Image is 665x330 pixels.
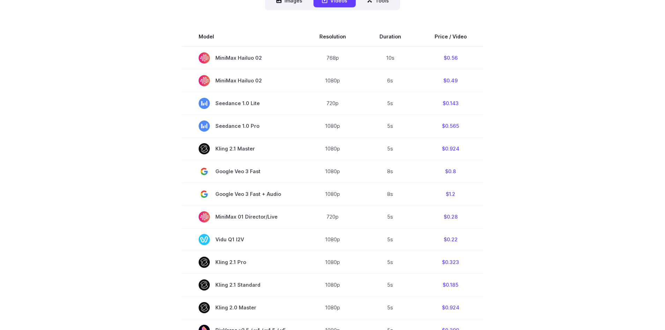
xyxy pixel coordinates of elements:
[303,92,363,115] td: 720p
[363,137,418,160] td: 5s
[363,205,418,228] td: 5s
[418,205,483,228] td: $0.28
[303,115,363,137] td: 1080p
[303,160,363,183] td: 1080p
[418,27,483,46] th: Price / Video
[363,69,418,92] td: 6s
[418,115,483,137] td: $0.565
[303,27,363,46] th: Resolution
[418,296,483,319] td: $0.924
[303,183,363,205] td: 1080p
[199,143,286,154] span: Kling 2.1 Master
[418,137,483,160] td: $0.924
[199,52,286,64] span: MiniMax Hailuo 02
[303,205,363,228] td: 720p
[418,251,483,273] td: $0.323
[199,189,286,200] span: Google Veo 3 Fast + Audio
[199,166,286,177] span: Google Veo 3 Fast
[303,251,363,273] td: 1080p
[418,183,483,205] td: $1.2
[418,46,483,69] td: $0.56
[303,296,363,319] td: 1080p
[199,257,286,268] span: Kling 2.1 Pro
[303,273,363,296] td: 1080p
[199,234,286,245] span: Vidu Q1 I2V
[199,75,286,86] span: MiniMax Hailuo 02
[303,137,363,160] td: 1080p
[418,69,483,92] td: $0.49
[418,228,483,251] td: $0.22
[199,279,286,291] span: Kling 2.1 Standard
[363,251,418,273] td: 5s
[199,120,286,132] span: Seedance 1.0 Pro
[363,92,418,115] td: 5s
[182,27,303,46] th: Model
[199,302,286,313] span: Kling 2.0 Master
[199,98,286,109] span: Seedance 1.0 Lite
[418,160,483,183] td: $0.8
[363,46,418,69] td: 10s
[303,228,363,251] td: 1080p
[363,115,418,137] td: 5s
[363,228,418,251] td: 5s
[363,296,418,319] td: 5s
[418,273,483,296] td: $0.185
[363,273,418,296] td: 5s
[303,46,363,69] td: 768p
[363,183,418,205] td: 8s
[363,160,418,183] td: 8s
[363,27,418,46] th: Duration
[199,211,286,222] span: MiniMax 01 Director/Live
[303,69,363,92] td: 1080p
[418,92,483,115] td: $0.143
